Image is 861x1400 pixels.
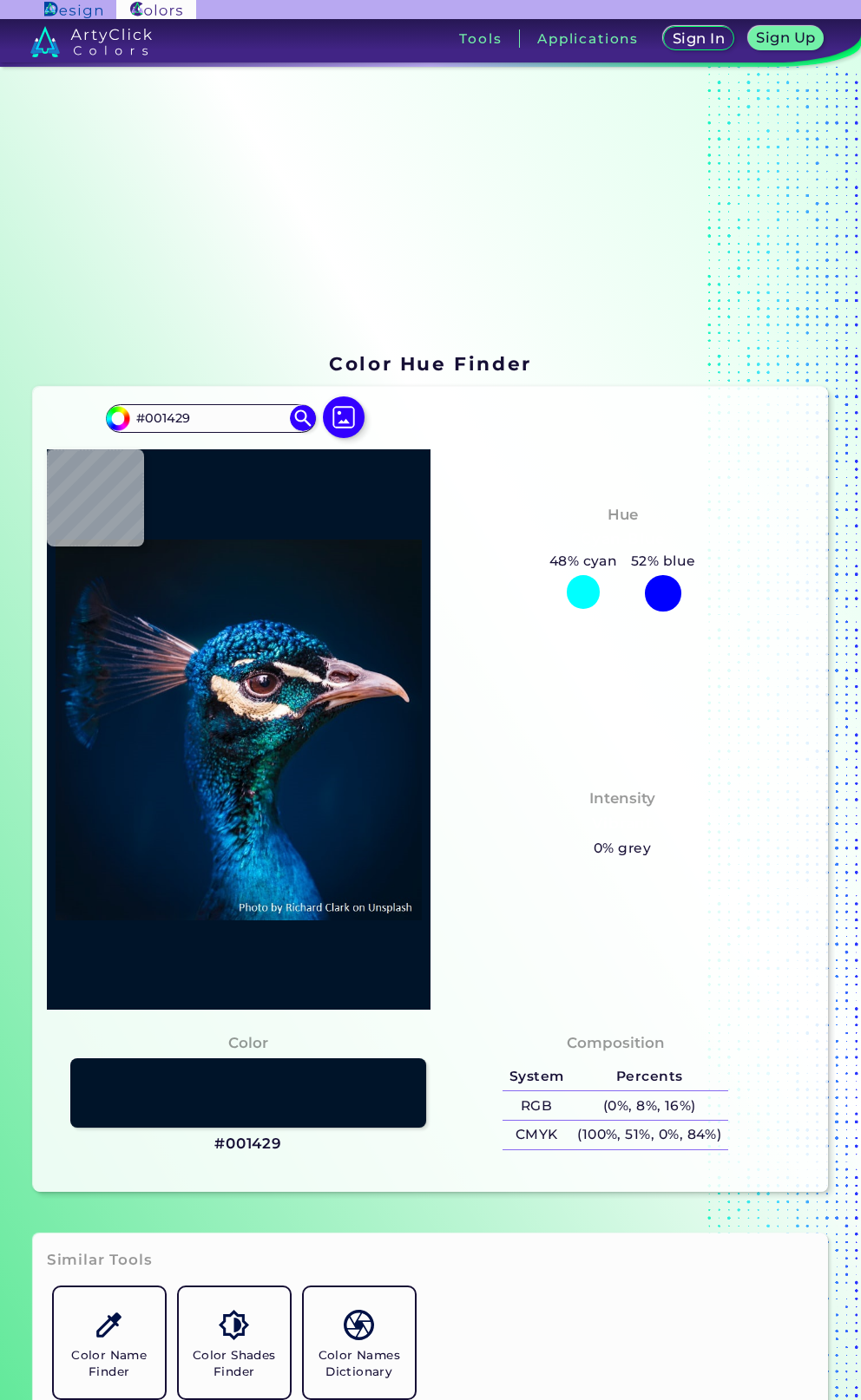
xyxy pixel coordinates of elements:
[186,1347,283,1380] h5: Color Shades Finder
[503,1091,570,1120] h5: RGB
[624,550,702,572] h5: 52% blue
[503,1063,570,1091] h5: System
[47,1250,153,1271] h3: Similar Tools
[570,1121,728,1149] h5: (100%, 51%, 0%, 84%)
[589,786,655,811] h4: Intensity
[608,502,638,527] h4: Hue
[56,458,422,1001] img: img_pavlin.jpg
[228,1030,268,1056] h4: Color
[344,1310,374,1340] img: icon_color_names_dictionary.svg
[567,1030,665,1056] h4: Composition
[585,814,661,834] h3: Vibrant
[759,31,813,44] h5: Sign Up
[30,26,153,57] img: logo_artyclick_colors_white.svg
[44,2,102,18] img: ArtyClick Design logo
[674,32,722,45] h5: Sign In
[61,1347,158,1380] h5: Color Name Finder
[573,529,671,550] h3: Cyan-Blue
[130,407,292,430] input: type color..
[323,396,365,438] img: icon picture
[214,1134,282,1155] h3: #001429
[290,405,316,431] img: icon search
[94,1310,124,1340] img: icon_color_name_finder.svg
[503,1121,570,1149] h5: CMYK
[311,1347,408,1380] h5: Color Names Dictionary
[459,32,502,45] h3: Tools
[570,1091,728,1120] h5: (0%, 8%, 16%)
[537,32,639,45] h3: Applications
[26,95,827,346] iframe: Advertisement
[594,837,651,860] h5: 0% grey
[667,28,731,49] a: Sign In
[542,550,624,572] h5: 48% cyan
[570,1063,728,1091] h5: Percents
[219,1310,249,1340] img: icon_color_shades.svg
[752,28,820,49] a: Sign Up
[329,350,531,376] h1: Color Hue Finder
